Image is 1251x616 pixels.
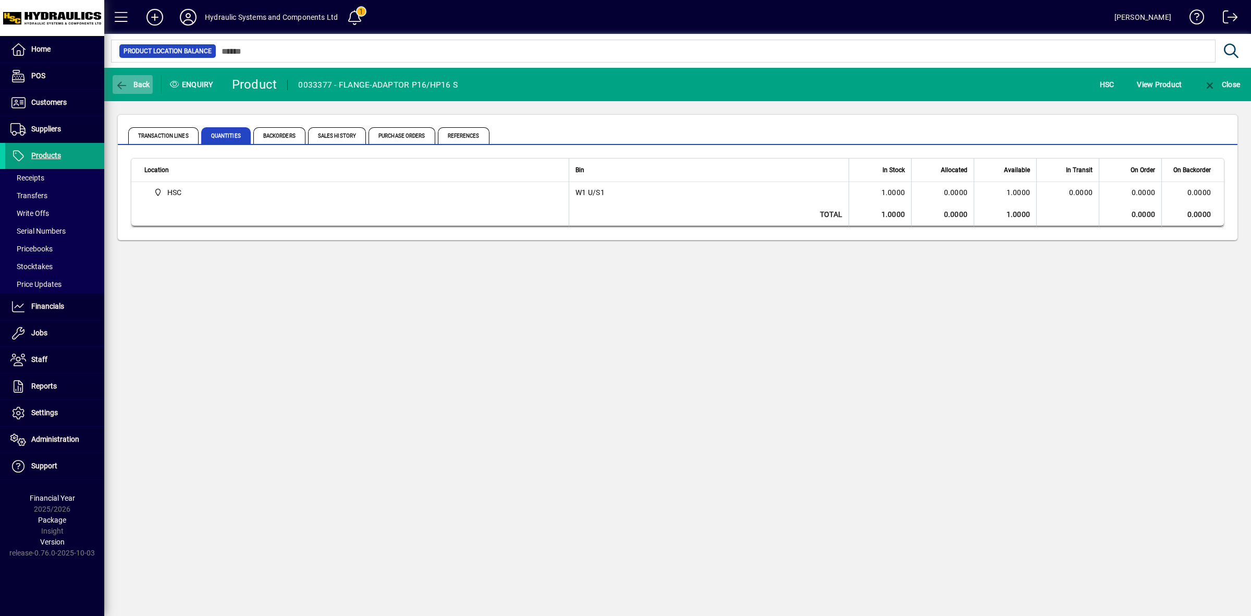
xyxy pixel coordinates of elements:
[5,222,104,240] a: Serial Numbers
[1201,75,1243,94] button: Close
[38,516,66,524] span: Package
[115,80,150,89] span: Back
[167,187,182,198] span: HSC
[308,127,366,144] span: Sales History
[31,408,58,417] span: Settings
[113,75,153,94] button: Back
[438,127,489,144] span: References
[1173,164,1211,176] span: On Backorder
[5,90,104,116] a: Customers
[1066,164,1093,176] span: In Transit
[1004,164,1030,176] span: Available
[5,373,104,400] a: Reports
[104,75,162,94] app-page-header-button: Back
[569,203,849,226] td: Total
[5,258,104,275] a: Stocktakes
[974,203,1036,226] td: 1.0000
[31,45,51,53] span: Home
[1069,188,1093,197] span: 0.0000
[5,187,104,204] a: Transfers
[30,494,75,502] span: Financial Year
[569,182,849,203] td: W1 U/S1
[1193,75,1251,94] app-page-header-button: Close enquiry
[31,98,67,106] span: Customers
[5,294,104,320] a: Financials
[849,182,911,203] td: 1.0000
[1131,164,1155,176] span: On Order
[5,63,104,89] a: POS
[138,8,171,27] button: Add
[1134,75,1184,94] button: View Product
[5,400,104,426] a: Settings
[575,164,584,176] span: Bin
[941,164,967,176] span: Allocated
[31,302,64,310] span: Financials
[31,435,79,443] span: Administration
[882,164,905,176] span: In Stock
[31,151,61,160] span: Products
[944,188,968,197] span: 0.0000
[31,71,45,80] span: POS
[1204,80,1240,89] span: Close
[40,538,65,546] span: Version
[31,382,57,390] span: Reports
[31,329,47,337] span: Jobs
[5,320,104,346] a: Jobs
[201,127,251,144] span: Quantities
[369,127,435,144] span: Purchase Orders
[10,245,53,253] span: Pricebooks
[5,240,104,258] a: Pricebooks
[10,262,53,271] span: Stocktakes
[1100,76,1114,93] span: HSC
[1182,2,1205,36] a: Knowledge Base
[298,77,458,93] div: 0033377 - FLANGE-ADAPTOR P16/HP16 S
[5,37,104,63] a: Home
[1096,75,1118,94] button: HSC
[5,275,104,293] a: Price Updates
[5,453,104,479] a: Support
[10,227,66,235] span: Serial Numbers
[205,9,338,26] div: Hydraulic Systems and Components Ltd
[128,127,199,144] span: Transaction Lines
[1137,76,1182,93] span: View Product
[5,204,104,222] a: Write Offs
[1161,203,1224,226] td: 0.0000
[162,76,224,93] div: Enquiry
[5,427,104,453] a: Administration
[1132,187,1156,198] span: 0.0000
[253,127,305,144] span: Backorders
[911,203,974,226] td: 0.0000
[1114,9,1171,26] div: [PERSON_NAME]
[5,116,104,142] a: Suppliers
[1099,203,1161,226] td: 0.0000
[10,209,49,218] span: Write Offs
[5,169,104,187] a: Receipts
[1161,182,1224,203] td: 0.0000
[150,186,557,199] span: HSC
[5,347,104,373] a: Staff
[10,280,62,288] span: Price Updates
[171,8,205,27] button: Profile
[31,462,57,470] span: Support
[31,355,47,364] span: Staff
[849,203,911,226] td: 1.0000
[124,46,212,56] span: Product Location Balance
[10,191,47,200] span: Transfers
[31,125,61,133] span: Suppliers
[10,174,44,182] span: Receipts
[974,182,1036,203] td: 1.0000
[1215,2,1238,36] a: Logout
[232,76,277,93] div: Product
[144,164,169,176] span: Location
